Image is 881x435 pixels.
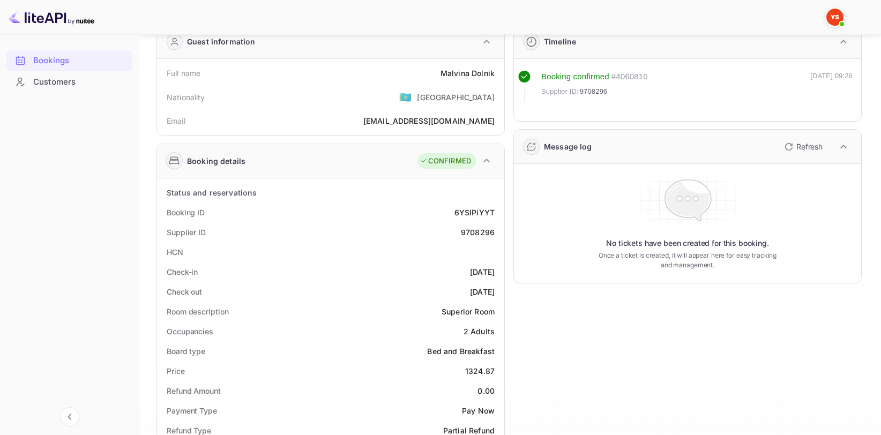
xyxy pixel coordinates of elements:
[6,72,132,93] div: Customers
[778,138,827,155] button: Refresh
[6,50,132,71] div: Bookings
[544,36,576,47] div: Timeline
[167,306,228,317] div: Room description
[826,9,843,26] img: Yandex Support
[167,385,221,396] div: Refund Amount
[462,405,495,416] div: Pay Now
[167,365,185,377] div: Price
[541,86,579,97] span: Supplier ID:
[167,187,257,198] div: Status and reservations
[33,55,127,67] div: Bookings
[420,156,471,167] div: CONFIRMED
[187,36,256,47] div: Guest information
[470,286,495,297] div: [DATE]
[167,346,205,357] div: Board type
[454,207,495,218] div: 6YSIPiYYT
[611,71,648,83] div: # 4060810
[167,92,205,103] div: Nationality
[810,71,853,102] div: [DATE] 09:26
[167,227,206,238] div: Supplier ID
[606,238,769,249] p: No tickets have been created for this booking.
[60,407,79,426] button: Collapse navigation
[9,9,94,26] img: LiteAPI logo
[167,266,198,277] div: Check-in
[167,67,200,79] div: Full name
[167,207,205,218] div: Booking ID
[580,86,608,97] span: 9708296
[796,141,823,152] p: Refresh
[167,405,217,416] div: Payment Type
[477,385,495,396] div: 0.00
[541,71,609,83] div: Booking confirmed
[544,141,592,152] div: Message log
[464,326,495,337] div: 2 Adults
[363,115,495,126] div: [EMAIL_ADDRESS][DOMAIN_NAME]
[33,76,127,88] div: Customers
[417,92,495,103] div: [GEOGRAPHIC_DATA]
[167,115,185,126] div: Email
[6,50,132,70] a: Bookings
[187,155,245,167] div: Booking details
[167,286,202,297] div: Check out
[465,365,495,377] div: 1324.87
[461,227,495,238] div: 9708296
[594,251,781,270] p: Once a ticket is created, it will appear here for easy tracking and management.
[427,346,495,357] div: Bed and Breakfast
[470,266,495,277] div: [DATE]
[442,306,495,317] div: Superior Room
[399,87,412,107] span: United States
[167,246,183,258] div: HCN
[6,72,132,92] a: Customers
[441,67,495,79] div: Malvina Dolnik
[167,326,213,337] div: Occupancies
